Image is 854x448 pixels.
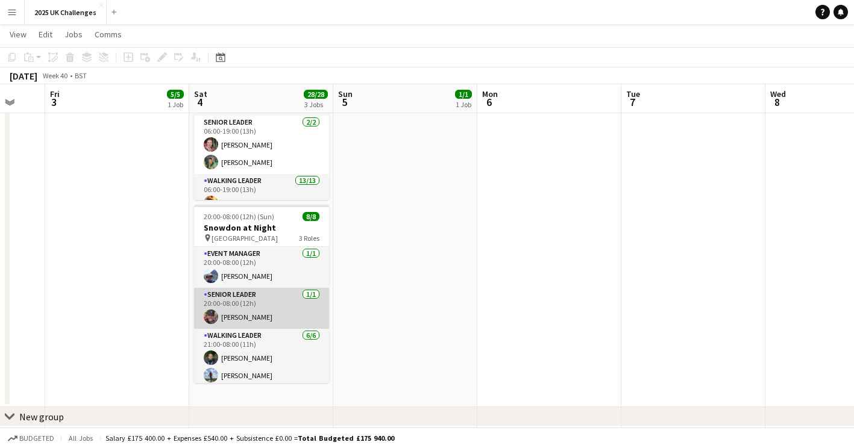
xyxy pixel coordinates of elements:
span: 3 Roles [299,234,319,243]
h3: Snowdon at Night [194,222,329,233]
span: Total Budgeted £175 940.00 [298,434,394,443]
div: 3 Jobs [304,100,327,109]
span: Budgeted [19,434,54,443]
span: Tue [626,89,640,99]
span: Comms [95,29,122,40]
div: 1 Job [456,100,471,109]
span: Fri [50,89,60,99]
span: 5 [336,95,353,109]
span: Wed [770,89,786,99]
app-job-card: 20:00-08:00 (12h) (Sun)8/8Snowdon at Night [GEOGRAPHIC_DATA]3 RolesEvent Manager1/120:00-08:00 (1... [194,205,329,383]
span: 5/5 [167,90,184,99]
span: 1/1 [455,90,472,99]
span: View [10,29,27,40]
a: Comms [90,26,127,42]
span: Sat [194,89,207,99]
div: New group [19,411,64,423]
span: Week 40 [40,71,70,80]
a: View [5,26,31,42]
span: Jobs [64,29,83,40]
span: 7 [624,95,640,109]
span: 28/28 [304,90,328,99]
div: BST [75,71,87,80]
a: Edit [34,26,57,42]
span: 20:00-08:00 (12h) (Sun) [204,212,274,221]
span: 4 [192,95,207,109]
app-card-role: Senior Leader2/206:00-19:00 (13h)[PERSON_NAME][PERSON_NAME] [194,116,329,174]
app-card-role: Event Manager1/120:00-08:00 (12h)[PERSON_NAME] [194,247,329,288]
button: Budgeted [6,432,56,445]
app-card-role: Senior Leader1/120:00-08:00 (12h)[PERSON_NAME] [194,288,329,329]
span: 8/8 [303,212,319,221]
span: 3 [48,95,60,109]
span: Mon [482,89,498,99]
div: Salary £175 400.00 + Expenses £540.00 + Subsistence £0.00 = [105,434,394,443]
div: 1 Job [168,100,183,109]
div: [DATE] [10,70,37,82]
span: 6 [480,95,498,109]
span: Sun [338,89,353,99]
span: 8 [768,95,786,109]
span: Edit [39,29,52,40]
button: 2025 UK Challenges [25,1,107,24]
app-card-role: Walking Leader13/1306:00-19:00 (13h)[PERSON_NAME] [194,174,329,432]
span: [GEOGRAPHIC_DATA] [212,234,278,243]
span: All jobs [66,434,95,443]
a: Jobs [60,26,87,42]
